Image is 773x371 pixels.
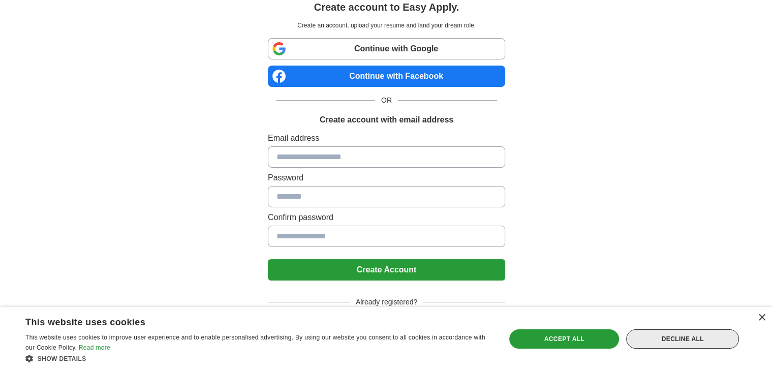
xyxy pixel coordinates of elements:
span: Show details [38,355,86,362]
div: Close [758,314,765,322]
span: This website uses cookies to improve user experience and to enable personalised advertising. By u... [25,334,485,351]
div: Show details [25,353,491,363]
a: Continue with Google [268,38,505,59]
label: Password [268,172,505,184]
span: OR [375,95,398,106]
label: Email address [268,132,505,144]
label: Confirm password [268,211,505,224]
p: Create an account, upload your resume and land your dream role. [270,21,503,30]
button: Create Account [268,259,505,281]
div: Decline all [626,329,739,349]
h1: Create account with email address [320,114,453,126]
a: Continue with Facebook [268,66,505,87]
div: Accept all [509,329,619,349]
span: Already registered? [350,297,423,307]
a: Read more, opens a new window [79,344,110,351]
div: This website uses cookies [25,313,466,328]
